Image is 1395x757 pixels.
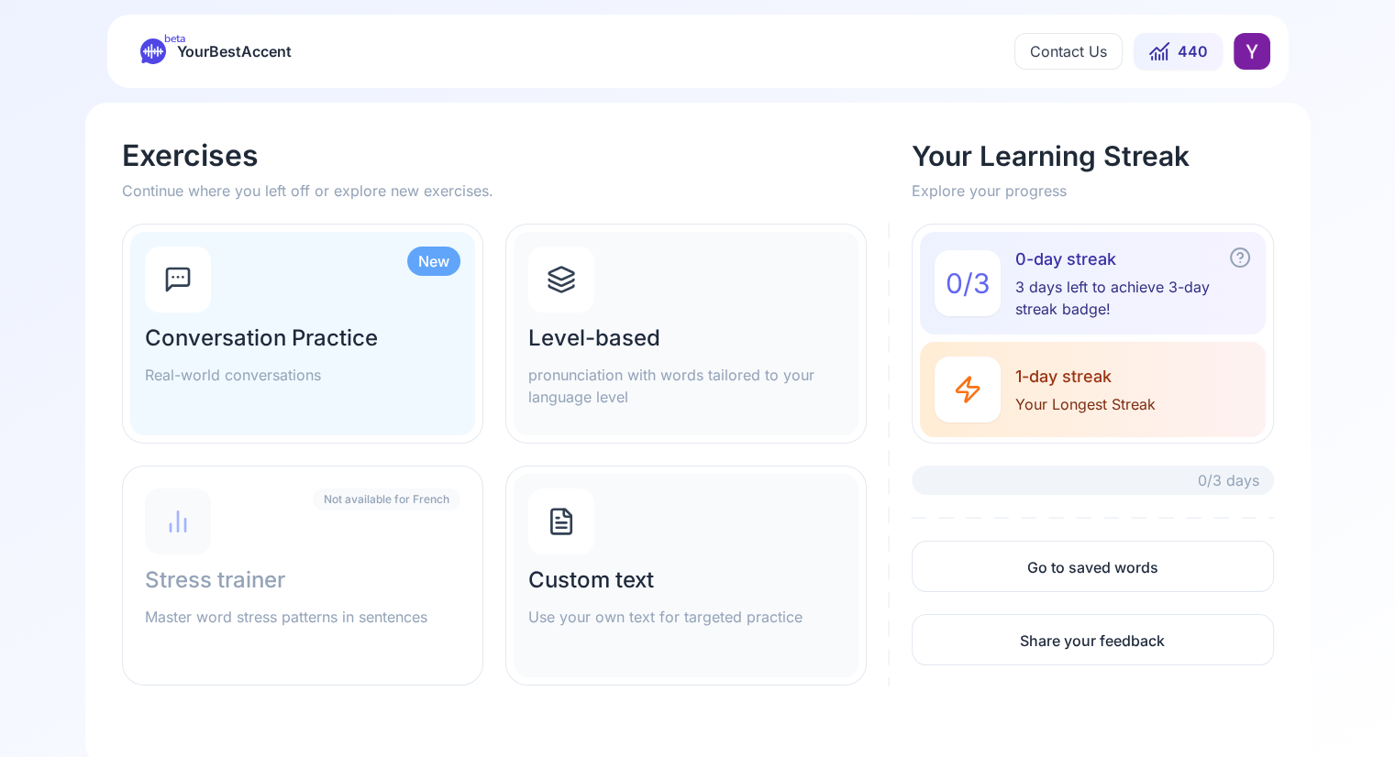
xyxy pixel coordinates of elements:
[528,324,844,353] h2: Level-based
[122,139,891,172] h1: Exercises
[145,565,460,595] h2: Stress trainer
[145,364,460,386] p: Real-world conversations
[1015,247,1250,272] span: 0-day streak
[1015,276,1250,320] span: 3 days left to achieve 3-day streak badge!
[407,247,460,276] div: New
[1015,364,1156,389] span: 1-day streak
[912,541,1273,592] a: Go to saved words
[912,614,1273,665] a: Share your feedback
[145,606,460,628] p: Master word stress patterns in sentences
[313,488,460,510] span: Not available for French
[177,38,292,64] span: YourBestAccent
[1234,33,1270,70] img: YT
[505,224,867,444] a: Level-basedpronunciation with words tailored to your language level
[1198,469,1259,491] span: 0/3 days
[1015,393,1156,415] span: Your Longest Streak
[1014,33,1123,70] button: Contact Us
[1178,40,1208,62] span: 440
[126,38,306,64] a: betaYourBestAccent
[164,31,185,46] span: beta
[528,606,844,628] p: Use your own text for targeted practice
[1134,33,1223,70] button: 440
[122,224,483,444] a: NewConversation PracticeReal-world conversations
[946,267,991,300] span: 0 / 3
[528,565,844,595] h2: Custom text
[528,364,844,408] p: pronunciation with words tailored to your language level
[122,180,891,202] p: Continue where you left off or explore new exercises.
[912,139,1273,172] h2: Your Learning Streak
[505,466,867,686] a: Custom textUse your own text for targeted practice
[912,180,1273,202] p: Explore your progress
[145,324,460,353] h2: Conversation Practice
